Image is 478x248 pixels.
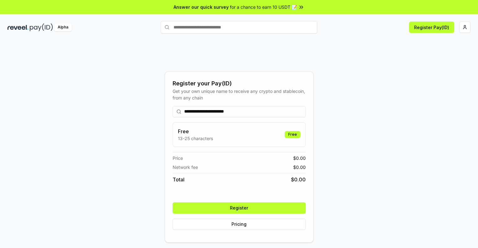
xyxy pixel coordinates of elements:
[54,23,72,31] div: Alpha
[173,88,306,101] div: Get your own unique name to receive any crypto and stablecoin, from any chain
[173,202,306,214] button: Register
[173,79,306,88] div: Register your Pay(ID)
[178,135,213,142] p: 13-25 characters
[173,164,198,170] span: Network fee
[291,176,306,183] span: $ 0.00
[8,23,29,31] img: reveel_dark
[173,176,184,183] span: Total
[30,23,53,31] img: pay_id
[173,155,183,161] span: Price
[285,131,300,138] div: Free
[230,4,297,10] span: for a chance to earn 10 USDT 📝
[293,155,306,161] span: $ 0.00
[173,219,306,230] button: Pricing
[293,164,306,170] span: $ 0.00
[174,4,229,10] span: Answer our quick survey
[409,22,454,33] button: Register Pay(ID)
[178,128,213,135] h3: Free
